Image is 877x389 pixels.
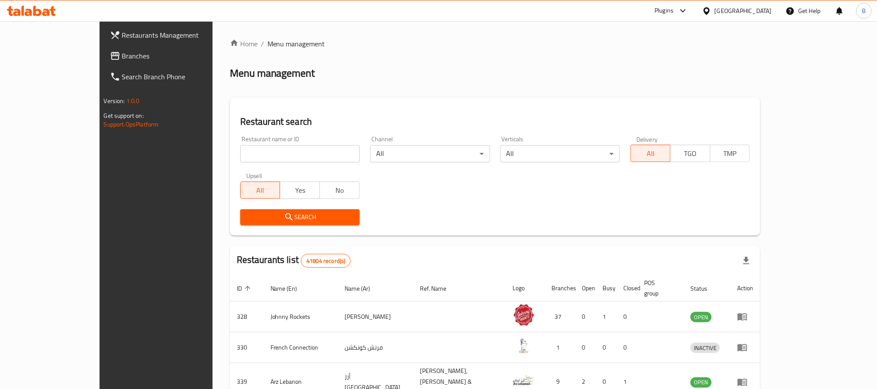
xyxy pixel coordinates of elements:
[690,343,720,353] span: INACTIVE
[645,278,674,298] span: POS group
[103,66,246,87] a: Search Branch Phone
[271,283,309,294] span: Name (En)
[230,301,264,332] td: 328
[104,95,125,107] span: Version:
[244,184,277,197] span: All
[575,301,596,332] td: 0
[630,145,671,162] button: All
[284,184,316,197] span: Yes
[655,6,674,16] div: Plugins
[596,275,617,301] th: Busy
[617,301,638,332] td: 0
[338,301,413,332] td: [PERSON_NAME]
[104,119,159,130] a: Support.OpsPlatform
[319,182,360,199] button: No
[545,301,575,332] td: 37
[122,30,239,40] span: Restaurants Management
[230,332,264,363] td: 330
[103,25,246,45] a: Restaurants Management
[690,377,712,388] div: OPEN
[714,147,747,160] span: TMP
[862,6,866,16] span: B
[323,184,356,197] span: No
[240,182,281,199] button: All
[264,301,338,332] td: Johnny Rockets
[301,254,351,268] div: Total records count
[230,66,315,80] h2: Menu management
[237,253,351,268] h2: Restaurants list
[345,283,381,294] span: Name (Ar)
[690,283,719,294] span: Status
[710,145,750,162] button: TMP
[103,45,246,66] a: Branches
[674,147,707,160] span: TGO
[240,115,750,128] h2: Restaurant search
[506,275,545,301] th: Logo
[268,39,325,49] span: Menu management
[513,304,535,326] img: Johnny Rockets
[575,275,596,301] th: Open
[545,275,575,301] th: Branches
[596,332,617,363] td: 0
[545,332,575,363] td: 1
[126,95,140,107] span: 1.0.0
[513,335,535,357] img: French Connection
[240,145,360,162] input: Search for restaurant name or ID..
[737,311,753,322] div: Menu
[301,257,350,265] span: 41804 record(s)
[670,145,710,162] button: TGO
[230,39,761,49] nav: breadcrumb
[737,377,753,387] div: Menu
[264,332,338,363] td: French Connection
[500,145,620,162] div: All
[261,39,264,49] li: /
[617,275,638,301] th: Closed
[575,332,596,363] td: 0
[730,275,760,301] th: Action
[122,71,239,82] span: Search Branch Phone
[280,182,320,199] button: Yes
[736,250,757,271] div: Export file
[690,377,712,387] span: OPEN
[237,283,253,294] span: ID
[240,209,360,225] button: Search
[338,332,413,363] td: فرنش كونكشن
[246,173,262,179] label: Upsell
[104,110,144,121] span: Get support on:
[370,145,490,162] div: All
[634,147,667,160] span: All
[617,332,638,363] td: 0
[636,136,658,142] label: Delivery
[596,301,617,332] td: 1
[420,283,458,294] span: Ref. Name
[690,312,712,322] span: OPEN
[737,342,753,353] div: Menu
[247,212,353,223] span: Search
[122,51,239,61] span: Branches
[715,6,772,16] div: [GEOGRAPHIC_DATA]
